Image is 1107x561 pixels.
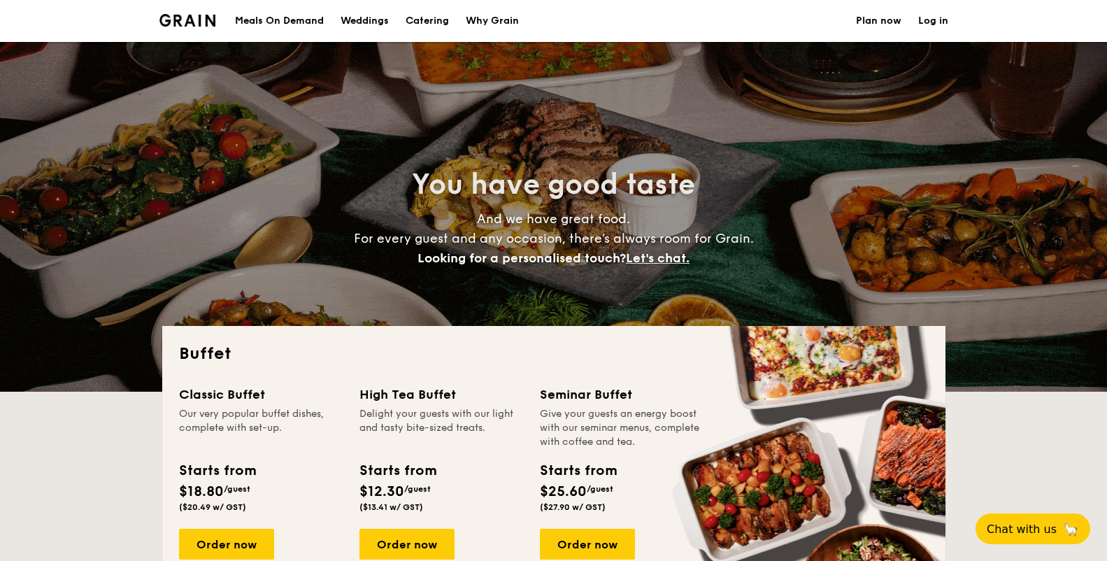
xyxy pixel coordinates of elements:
[179,502,246,512] span: ($20.49 w/ GST)
[359,483,404,500] span: $12.30
[179,343,929,365] h2: Buffet
[540,529,635,560] div: Order now
[159,14,216,27] a: Logotype
[540,385,704,404] div: Seminar Buffet
[179,529,274,560] div: Order now
[540,460,616,481] div: Starts from
[224,484,250,494] span: /guest
[540,483,587,500] span: $25.60
[626,250,690,266] span: Let's chat.
[179,385,343,404] div: Classic Buffet
[354,211,754,266] span: And we have great food. For every guest and any occasion, there’s always room for Grain.
[179,483,224,500] span: $18.80
[587,484,613,494] span: /guest
[179,407,343,449] div: Our very popular buffet dishes, complete with set-up.
[540,502,606,512] span: ($27.90 w/ GST)
[1062,521,1079,537] span: 🦙
[987,523,1057,536] span: Chat with us
[179,460,255,481] div: Starts from
[404,484,431,494] span: /guest
[412,168,695,201] span: You have good taste
[359,385,523,404] div: High Tea Buffet
[359,407,523,449] div: Delight your guests with our light and tasty bite-sized treats.
[159,14,216,27] img: Grain
[976,513,1090,544] button: Chat with us🦙
[359,529,455,560] div: Order now
[359,502,423,512] span: ($13.41 w/ GST)
[359,460,436,481] div: Starts from
[417,250,626,266] span: Looking for a personalised touch?
[540,407,704,449] div: Give your guests an energy boost with our seminar menus, complete with coffee and tea.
